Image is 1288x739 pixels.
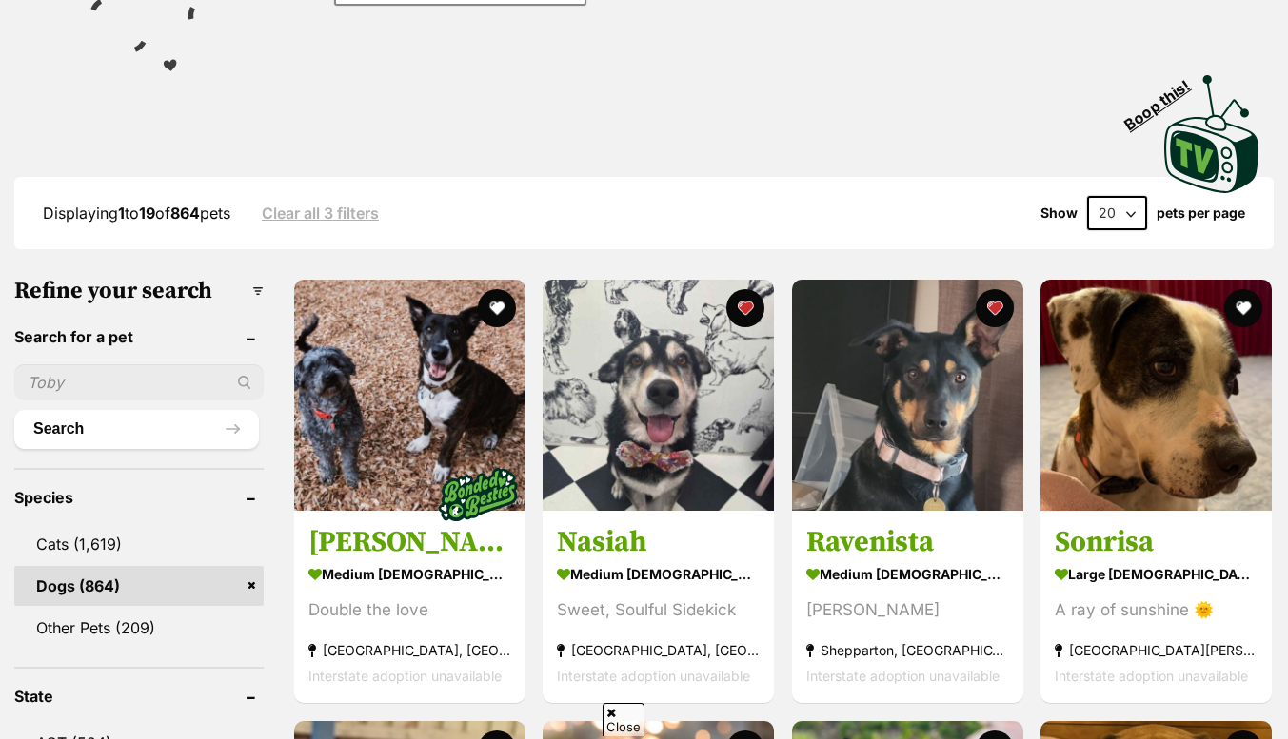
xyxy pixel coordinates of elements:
[14,410,259,448] button: Search
[14,278,264,304] h3: Refine your search
[294,510,525,703] a: [PERSON_NAME] and [PERSON_NAME] medium [DEMOGRAPHIC_DATA] Dog Double the love [GEOGRAPHIC_DATA], ...
[543,280,774,511] img: Nasiah - Australian Kelpie x Alaskan Husky Dog
[806,597,1009,623] div: [PERSON_NAME]
[1055,524,1258,560] h3: Sonrisa
[557,597,760,623] div: Sweet, Soulful Sidekick
[806,560,1009,588] strong: medium [DEMOGRAPHIC_DATA] Dog
[294,280,525,511] img: Oscar and Annika Newhaven - Staffordshire Bull Terrier x Welsh Corgi (Cardigan) Dog
[543,510,774,703] a: Nasiah medium [DEMOGRAPHIC_DATA] Dog Sweet, Soulful Sidekick [GEOGRAPHIC_DATA], [GEOGRAPHIC_DATA]...
[557,637,760,663] strong: [GEOGRAPHIC_DATA], [GEOGRAPHIC_DATA]
[1055,637,1258,663] strong: [GEOGRAPHIC_DATA][PERSON_NAME][GEOGRAPHIC_DATA]
[557,668,750,684] span: Interstate adoption unavailable
[806,637,1009,663] strong: Shepparton, [GEOGRAPHIC_DATA]
[118,204,125,223] strong: 1
[726,289,764,327] button: favourite
[139,204,155,223] strong: 19
[14,364,264,400] input: Toby
[429,447,525,542] img: bonded besties
[557,524,760,560] h3: Nasiah
[1055,560,1258,588] strong: large [DEMOGRAPHIC_DATA] Dog
[1157,205,1245,221] label: pets per page
[308,597,511,623] div: Double the love
[14,688,264,705] header: State
[603,703,644,736] span: Close
[14,566,264,606] a: Dogs (864)
[308,560,511,588] strong: medium [DEMOGRAPHIC_DATA] Dog
[14,489,264,506] header: Species
[308,637,511,663] strong: [GEOGRAPHIC_DATA], [GEOGRAPHIC_DATA]
[43,204,230,223] span: Displaying to of pets
[557,560,760,588] strong: medium [DEMOGRAPHIC_DATA] Dog
[975,289,1013,327] button: favourite
[806,524,1009,560] h3: Ravenista
[792,280,1023,511] img: Ravenista - Australian Kelpie Dog
[308,668,502,684] span: Interstate adoption unavailable
[170,204,200,223] strong: 864
[806,668,1000,684] span: Interstate adoption unavailable
[1055,597,1258,623] div: A ray of sunshine 🌞
[1055,668,1248,684] span: Interstate adoption unavailable
[262,204,379,222] a: Clear all 3 filters
[1040,205,1078,221] span: Show
[1164,75,1259,193] img: PetRescue TV logo
[477,289,515,327] button: favourite
[1040,510,1272,703] a: Sonrisa large [DEMOGRAPHIC_DATA] Dog A ray of sunshine 🌞 [GEOGRAPHIC_DATA][PERSON_NAME][GEOGRAPHI...
[1121,65,1209,133] span: Boop this!
[1224,289,1262,327] button: favourite
[14,328,264,345] header: Search for a pet
[1040,280,1272,511] img: Sonrisa - American Bulldog
[792,510,1023,703] a: Ravenista medium [DEMOGRAPHIC_DATA] Dog [PERSON_NAME] Shepparton, [GEOGRAPHIC_DATA] Interstate ad...
[308,524,511,560] h3: [PERSON_NAME] and [PERSON_NAME]
[14,608,264,648] a: Other Pets (209)
[14,524,264,564] a: Cats (1,619)
[1164,58,1259,197] a: Boop this!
